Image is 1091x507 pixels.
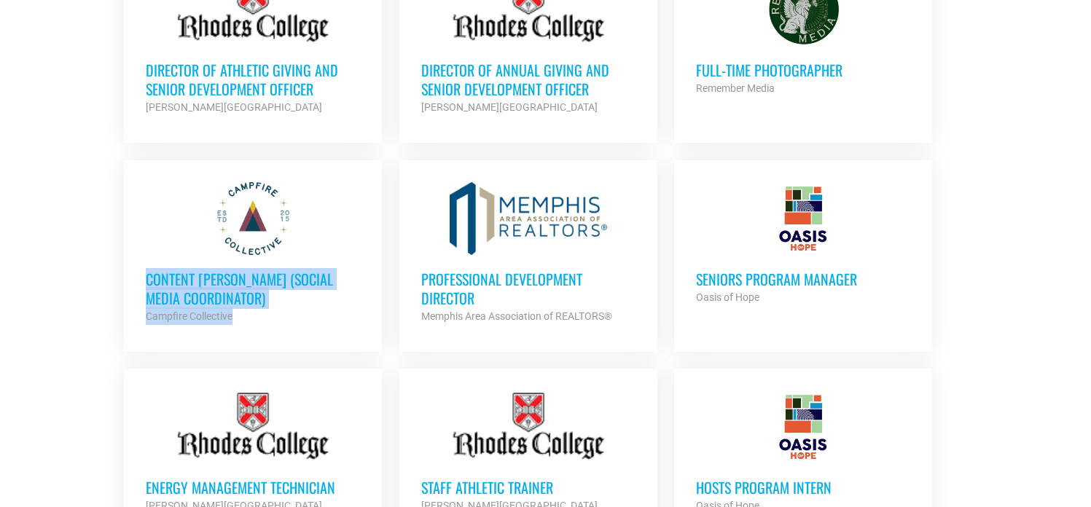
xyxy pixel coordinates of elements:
strong: Remember Media [696,82,775,94]
strong: [PERSON_NAME][GEOGRAPHIC_DATA] [421,101,598,113]
h3: Professional Development Director [421,270,636,307]
strong: [PERSON_NAME][GEOGRAPHIC_DATA] [146,101,322,113]
h3: Director of Annual Giving and Senior Development Officer [421,60,636,98]
strong: Campfire Collective [146,310,232,322]
a: Content [PERSON_NAME] (Social Media Coordinator) Campfire Collective [124,160,382,347]
a: Professional Development Director Memphis Area Association of REALTORS® [399,160,657,347]
h3: Seniors Program Manager [696,270,910,288]
h3: Director of Athletic Giving and Senior Development Officer [146,60,360,98]
h3: Content [PERSON_NAME] (Social Media Coordinator) [146,270,360,307]
h3: Staff Athletic Trainer [421,478,636,497]
strong: Memphis Area Association of REALTORS® [421,310,612,322]
strong: Oasis of Hope [696,291,759,303]
h3: Energy Management Technician [146,478,360,497]
h3: HOSTS Program Intern [696,478,910,497]
h3: Full-Time Photographer [696,60,910,79]
a: Seniors Program Manager Oasis of Hope [674,160,932,328]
